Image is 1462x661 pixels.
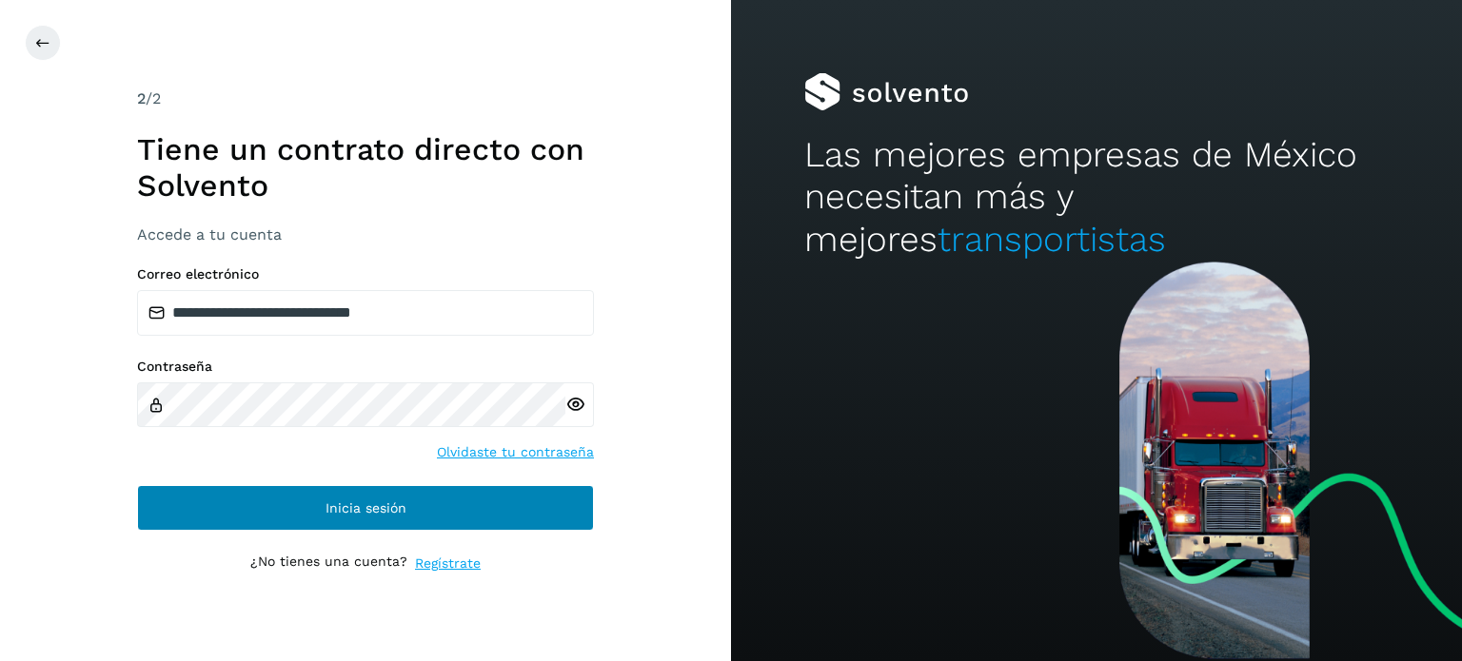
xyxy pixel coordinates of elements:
a: Regístrate [415,554,481,574]
h3: Accede a tu cuenta [137,225,594,243]
a: Olvidaste tu contraseña [437,442,594,462]
span: transportistas [938,219,1166,260]
div: /2 [137,87,594,110]
button: Inicia sesión [137,485,594,531]
label: Contraseña [137,359,594,375]
p: ¿No tienes una cuenta? [250,554,407,574]
span: 2 [137,89,146,107]
label: Correo electrónico [137,266,594,282]
h1: Tiene un contrato directo con Solvento [137,131,594,204]
h2: Las mejores empresas de México necesitan más y mejores [804,134,1389,261]
span: Inicia sesión [326,501,406,515]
